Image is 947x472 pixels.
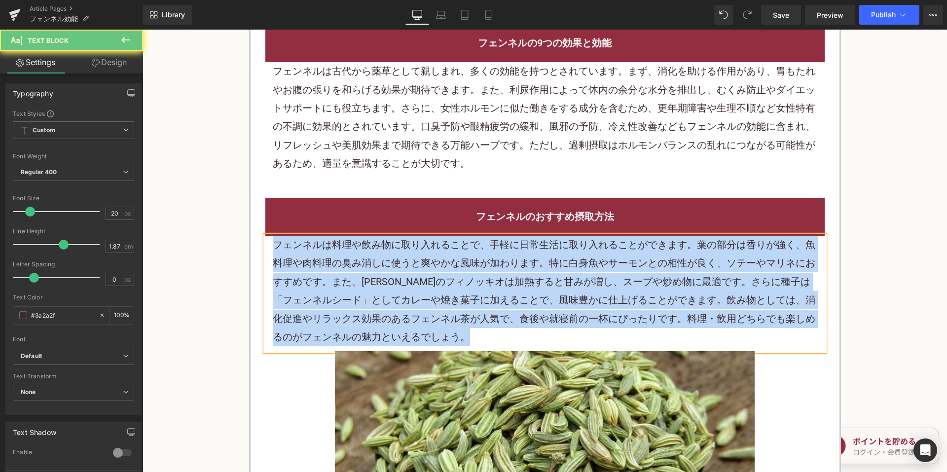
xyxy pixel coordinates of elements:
span: フェンネル効能 [30,15,78,23]
button: Publish [859,5,919,25]
div: Text Shadow [13,423,56,436]
div: Letter Spacing [13,261,134,268]
span: Library [162,10,185,19]
p: フェンネルは料理や飲み物に取り入れることで、手軽に日常生活に取り入れることができます。葉の部分は香りが強く、魚料理や肉料理の臭み消しに使うと爽やかな風味が加わります。特に白身魚やサーモンとの相性... [130,206,675,317]
a: Design [73,51,145,73]
div: Text Color [13,294,134,301]
a: Preview [805,5,855,25]
a: Tablet [453,5,476,25]
a: Mobile [476,5,500,25]
div: Open Intercom Messenger [913,438,937,462]
div: Typography [13,84,53,98]
a: Article Pages [30,5,143,13]
font: フェンネルのおすすめ摂取方法 [333,181,472,193]
div: Font [13,336,134,343]
font: フェンネルの9つの効果と効能 [335,7,469,19]
button: Undo [714,5,733,25]
div: % [110,307,134,324]
b: Regular 400 [21,168,57,176]
div: Text Transform [13,373,134,380]
div: Font Weight [13,153,134,160]
span: Save [773,10,789,20]
a: New Library [143,5,192,25]
span: Publish [871,11,896,19]
div: Line Height [13,228,134,235]
a: Laptop [429,5,453,25]
div: Enable [13,448,103,459]
span: em [124,243,133,250]
b: None [21,388,36,396]
span: px [124,210,133,217]
a: Desktop [405,5,429,25]
div: Text Styles [13,109,134,117]
span: Text Block [28,36,69,44]
input: Color [31,310,94,321]
span: Preview [817,10,843,20]
div: フェンネルは古代から薬草として親しまれ、多くの効能を持つとされています。まず、消化を助ける作用があり、胃もたれやお腹の張りを和らげる効果が期待できます。また、利尿作用によって体内の余分な水分を排... [130,33,675,143]
i: Default [21,352,42,361]
button: Redo [737,5,757,25]
div: Font Size [13,195,134,202]
b: Custom [33,126,55,135]
span: px [124,276,133,283]
button: More [923,5,943,25]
